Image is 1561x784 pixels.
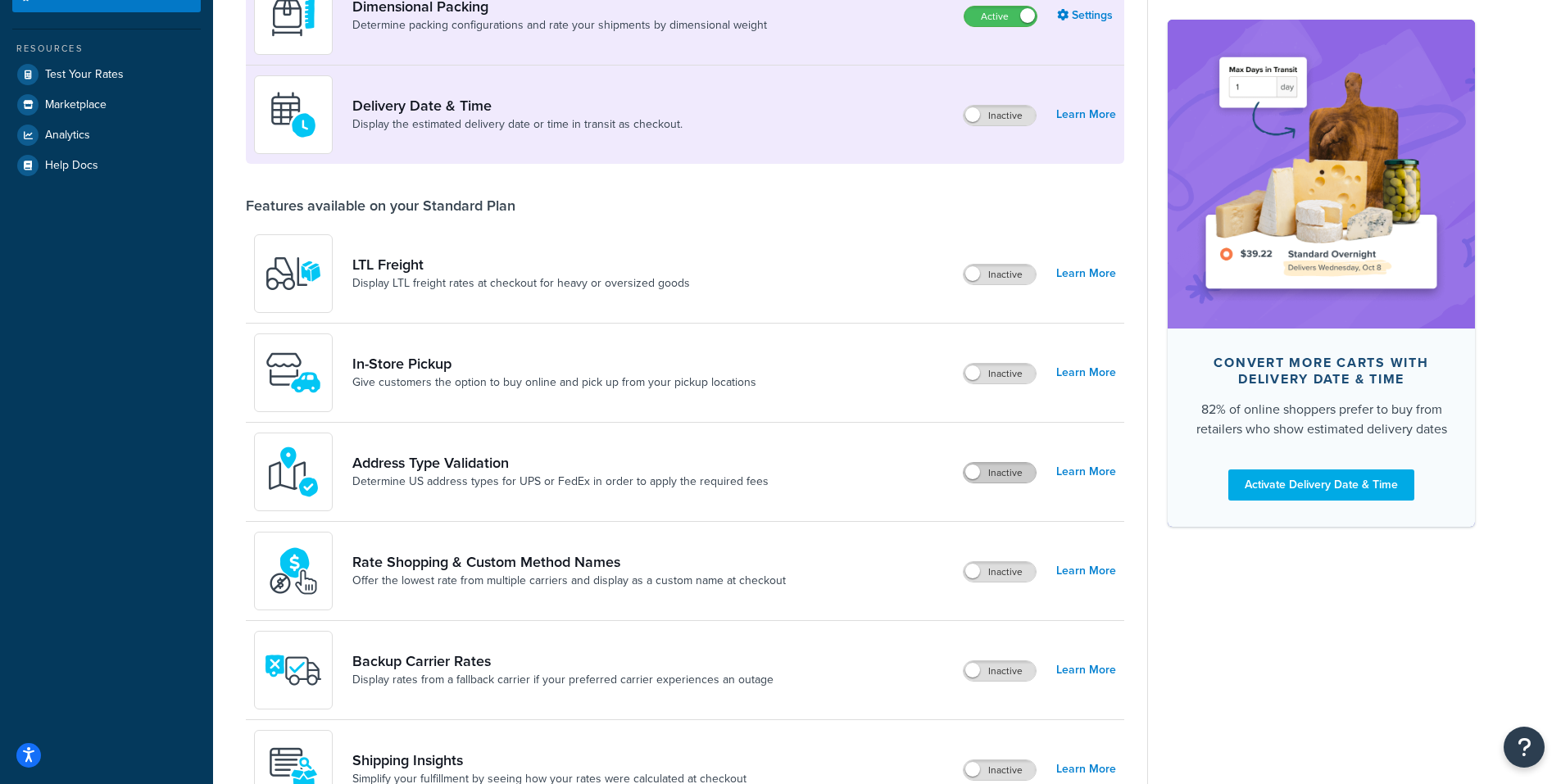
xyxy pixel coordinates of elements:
div: Convert more carts with delivery date & time [1194,354,1449,387]
a: Determine packing configurations and rate your shipments by dimensional weight [352,17,767,34]
a: Display the estimated delivery date or time in transit as checkout. [352,116,683,133]
a: Learn More [1056,361,1116,384]
a: Rate Shopping & Custom Method Names [352,553,786,571]
a: In-Store Pickup [352,355,756,373]
a: Delivery Date & Time [352,97,683,115]
a: Marketplace [12,90,201,120]
img: wfgcfpwTIucLEAAAAASUVORK5CYII= [265,344,322,401]
a: LTL Freight [352,256,690,274]
label: Inactive [964,661,1036,681]
a: Learn More [1056,758,1116,781]
a: Give customers the option to buy online and pick up from your pickup locations [352,374,756,391]
img: icon-duo-feat-backup-carrier-4420b188.png [265,641,322,699]
label: Inactive [964,760,1036,780]
a: Analytics [12,120,201,150]
span: Help Docs [45,159,98,173]
a: Learn More [1056,103,1116,126]
label: Inactive [964,106,1036,125]
a: Offer the lowest rate from multiple carriers and display as a custom name at checkout [352,573,786,589]
span: Analytics [45,129,90,143]
label: Inactive [964,463,1036,483]
a: Display LTL freight rates at checkout for heavy or oversized goods [352,275,690,292]
span: Marketplace [45,98,107,112]
a: Shipping Insights [352,751,746,769]
label: Inactive [964,562,1036,582]
img: icon-duo-feat-rate-shopping-ecdd8bed.png [265,542,322,600]
img: y79ZsPf0fXUFUhFXDzUgf+ktZg5F2+ohG75+v3d2s1D9TjoU8PiyCIluIjV41seZevKCRuEjTPPOKHJsQcmKCXGdfprl3L4q7... [265,245,322,302]
div: Features available on your Standard Plan [246,197,515,215]
img: gfkeb5ejjkALwAAAABJRU5ErkJggg== [265,86,322,143]
label: Inactive [964,364,1036,383]
div: 82% of online shoppers prefer to buy from retailers who show estimated delivery dates [1194,399,1449,438]
a: Test Your Rates [12,60,201,89]
a: Backup Carrier Rates [352,652,774,670]
a: Settings [1057,4,1116,27]
div: Resources [12,42,201,56]
img: kIG8fy0lQAAAABJRU5ErkJggg== [265,443,322,501]
a: Learn More [1056,659,1116,682]
a: Determine US address types for UPS or FedEx in order to apply the required fees [352,474,769,490]
a: Learn More [1056,560,1116,582]
label: Inactive [964,265,1036,284]
span: Test Your Rates [45,68,124,82]
button: Open Resource Center [1504,727,1545,768]
a: Help Docs [12,151,201,180]
a: Learn More [1056,460,1116,483]
a: Address Type Validation [352,454,769,472]
a: Display rates from a fallback carrier if your preferred carrier experiences an outage [352,672,774,688]
a: Activate Delivery Date & Time [1228,469,1414,500]
a: Learn More [1056,262,1116,285]
label: Active [964,7,1037,26]
img: feature-image-ddt-36eae7f7280da8017bfb280eaccd9c446f90b1fe08728e4019434db127062ab4.png [1192,44,1450,303]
